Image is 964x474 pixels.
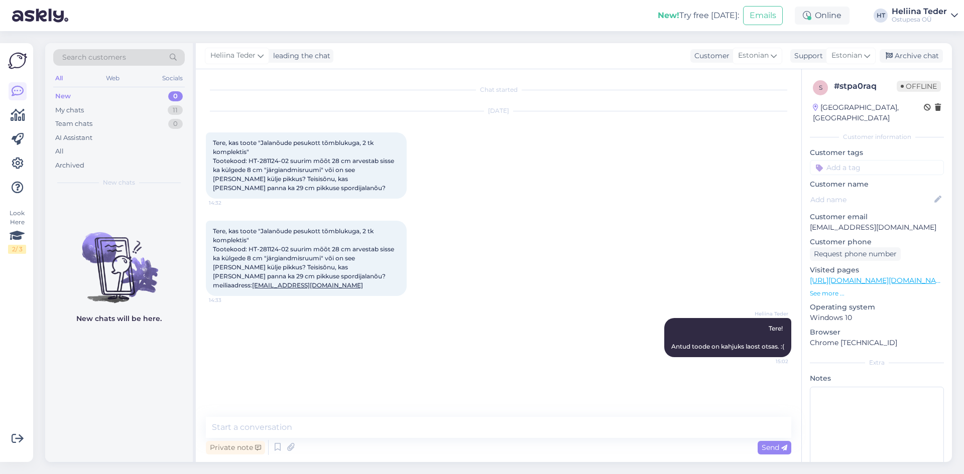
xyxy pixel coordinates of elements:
p: Customer phone [810,237,944,247]
img: No chats [45,214,193,304]
span: Offline [897,81,941,92]
div: AI Assistant [55,133,92,143]
div: My chats [55,105,84,115]
p: Customer name [810,179,944,190]
div: Chat started [206,85,791,94]
div: New [55,91,71,101]
span: Heliina Teder [751,310,788,318]
div: Private note [206,441,265,454]
div: [DATE] [206,106,791,115]
div: Archived [55,161,84,171]
span: Tere, kas toote "Jalanõude pesukott tõmblukuga, 2 tk komplektis" Tootekood: HT-281124-02 suurim m... [213,227,396,289]
span: 14:33 [209,296,247,304]
img: Askly Logo [8,51,27,70]
p: Visited pages [810,265,944,275]
div: [GEOGRAPHIC_DATA], [GEOGRAPHIC_DATA] [813,102,924,123]
div: Team chats [55,119,92,129]
div: Archive chat [880,49,943,63]
span: Send [762,443,787,452]
div: Support [790,51,823,61]
span: Estonian [831,50,862,61]
span: Estonian [738,50,769,61]
a: [URL][DOMAIN_NAME][DOMAIN_NAME] [810,276,949,285]
p: [EMAIL_ADDRESS][DOMAIN_NAME] [810,222,944,233]
a: Heliina TederOstupesa OÜ [892,8,958,24]
p: New chats will be here. [76,313,162,324]
div: # stpa0raq [834,80,897,92]
span: s [819,84,822,91]
div: 0 [168,91,183,101]
span: 15:02 [751,358,788,365]
div: 2 / 3 [8,245,26,254]
input: Add a tag [810,160,944,175]
div: Customer [690,51,730,61]
button: Emails [743,6,783,25]
div: Request phone number [810,247,901,261]
div: All [53,72,65,85]
div: Heliina Teder [892,8,947,16]
span: Search customers [62,52,126,63]
b: New! [658,11,679,20]
div: All [55,146,64,156]
div: HT [874,9,888,23]
p: Chrome [TECHNICAL_ID] [810,338,944,348]
span: New chats [103,178,135,187]
div: Online [795,7,850,25]
div: 11 [168,105,183,115]
p: Customer tags [810,147,944,158]
a: [EMAIL_ADDRESS][DOMAIN_NAME] [252,281,363,289]
div: Customer information [810,132,944,141]
p: Windows 10 [810,312,944,323]
input: Add name [810,194,932,205]
div: Look Here [8,209,26,254]
div: Web [104,72,122,85]
p: Notes [810,373,944,384]
span: 14:32 [209,199,247,207]
span: Heliina Teder [210,50,256,61]
div: leading the chat [269,51,330,61]
span: Tere, kas toote "Jalanõude pesukott tõmblukuga, 2 tk komplektis" Tootekood: HT-281124-02 suurim m... [213,139,396,192]
div: Extra [810,358,944,367]
p: Customer email [810,212,944,222]
div: Socials [160,72,185,85]
p: See more ... [810,289,944,298]
p: Browser [810,327,944,338]
div: 0 [168,119,183,129]
div: Ostupesa OÜ [892,16,947,24]
div: Try free [DATE]: [658,10,739,22]
p: Operating system [810,302,944,312]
